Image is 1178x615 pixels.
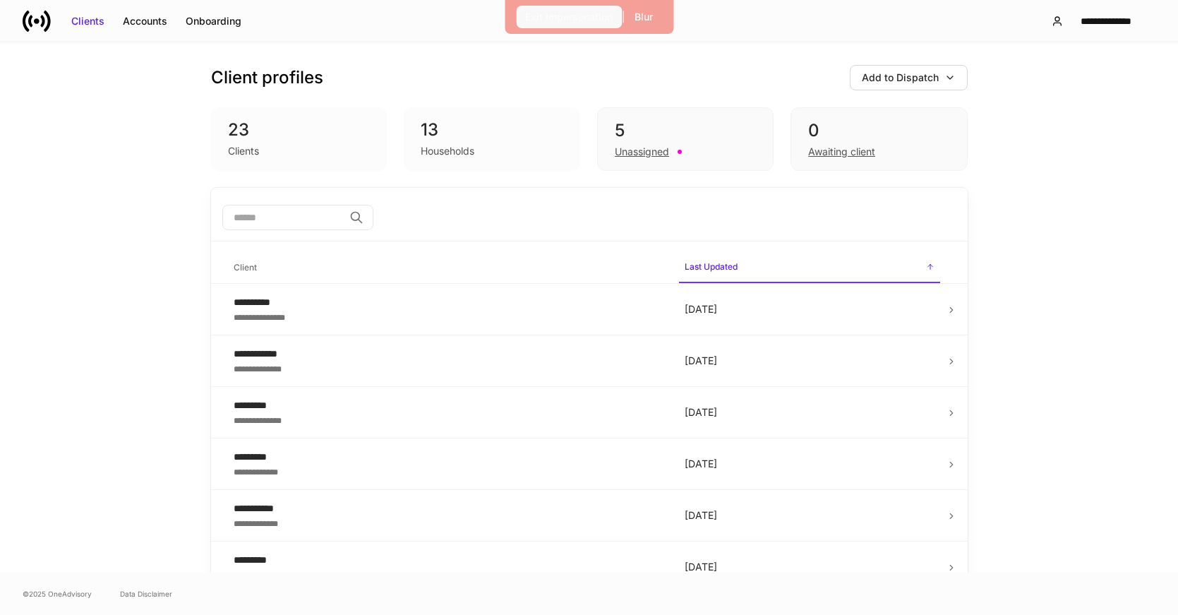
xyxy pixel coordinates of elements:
[228,253,668,282] span: Client
[685,457,934,471] p: [DATE]
[211,66,323,89] h3: Client profiles
[791,107,967,171] div: 0Awaiting client
[123,14,167,28] div: Accounts
[597,107,774,171] div: 5Unassigned
[525,10,613,24] div: Exit Impersonation
[62,10,114,32] button: Clients
[234,261,257,274] h6: Client
[679,253,940,283] span: Last Updated
[228,144,259,158] div: Clients
[625,6,662,28] button: Blur
[685,354,934,368] p: [DATE]
[114,10,176,32] button: Accounts
[635,10,653,24] div: Blur
[850,65,968,90] button: Add to Dispatch
[120,588,172,599] a: Data Disclaimer
[228,119,371,141] div: 23
[808,119,949,142] div: 0
[685,405,934,419] p: [DATE]
[615,145,669,159] div: Unassigned
[23,588,92,599] span: © 2025 OneAdvisory
[685,508,934,523] p: [DATE]
[421,119,563,141] div: 13
[421,144,474,158] div: Households
[516,6,622,28] button: Exit Impersonation
[71,14,104,28] div: Clients
[862,71,939,85] div: Add to Dispatch
[186,14,241,28] div: Onboarding
[685,260,738,273] h6: Last Updated
[808,145,875,159] div: Awaiting client
[615,119,756,142] div: 5
[685,302,934,316] p: [DATE]
[176,10,251,32] button: Onboarding
[685,560,934,574] p: [DATE]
